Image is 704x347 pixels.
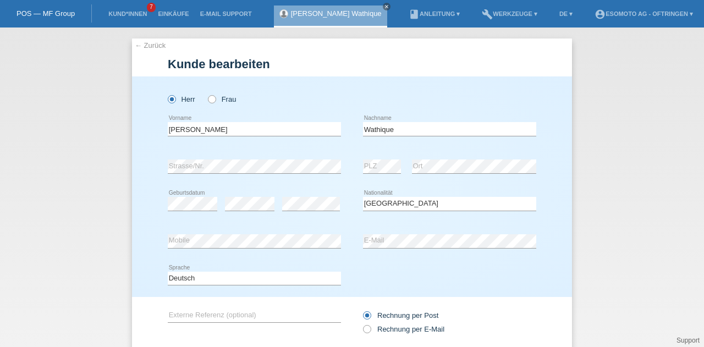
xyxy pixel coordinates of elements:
[383,3,391,10] a: close
[482,9,493,20] i: build
[363,325,370,339] input: Rechnung per E-Mail
[676,337,700,344] a: Support
[554,10,578,17] a: DE ▾
[147,3,156,12] span: 7
[208,95,215,102] input: Frau
[363,311,438,320] label: Rechnung per Post
[589,10,698,17] a: account_circleEsomoto AG - Oftringen ▾
[403,10,465,17] a: bookAnleitung ▾
[195,10,257,17] a: E-Mail Support
[384,4,389,9] i: close
[291,9,382,18] a: [PERSON_NAME] Wathique
[363,325,444,333] label: Rechnung per E-Mail
[168,95,175,102] input: Herr
[168,95,195,103] label: Herr
[476,10,543,17] a: buildWerkzeuge ▾
[208,95,236,103] label: Frau
[152,10,194,17] a: Einkäufe
[409,9,420,20] i: book
[363,311,370,325] input: Rechnung per Post
[595,9,606,20] i: account_circle
[103,10,152,17] a: Kund*innen
[135,41,166,49] a: ← Zurück
[168,57,536,71] h1: Kunde bearbeiten
[16,9,75,18] a: POS — MF Group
